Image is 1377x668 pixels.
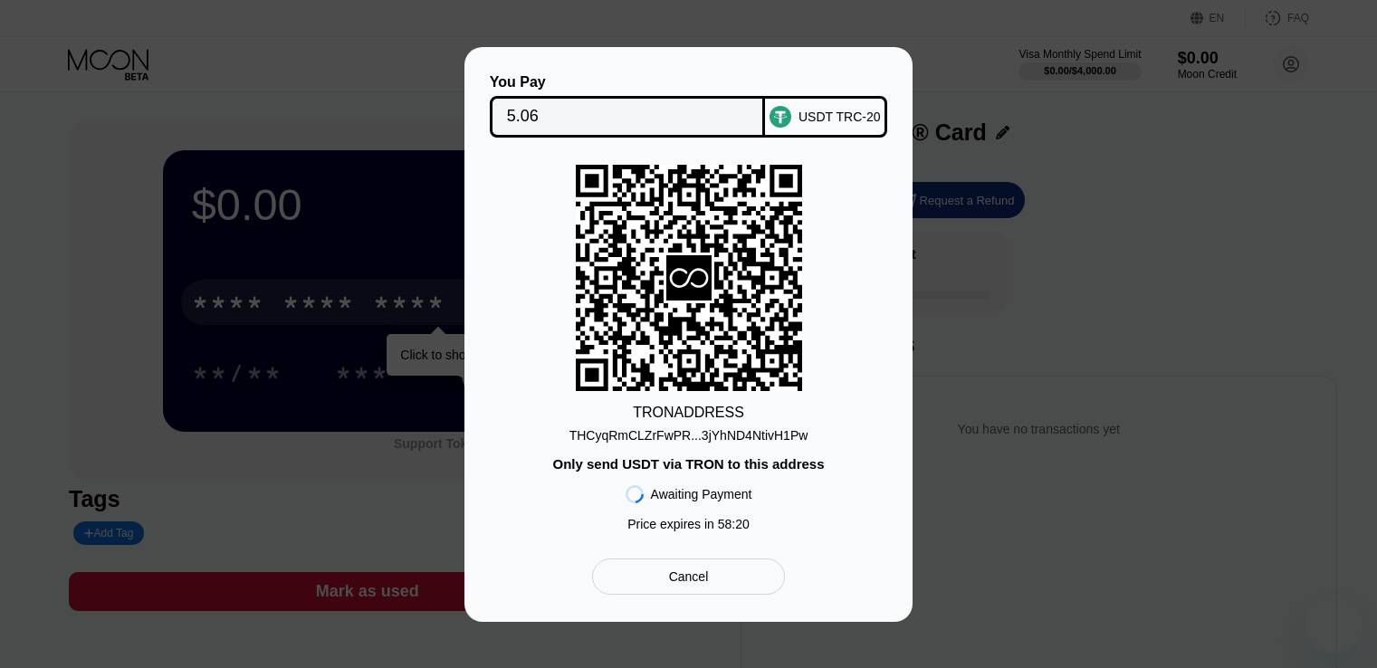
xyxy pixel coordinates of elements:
iframe: Кнопка запуска окна обмена сообщениями [1305,596,1363,654]
div: THCyqRmCLZrFwPR...3jYhND4NtivH1Pw [569,421,808,443]
div: USDT TRC-20 [798,110,881,124]
div: You Pay [490,74,766,91]
div: Awaiting Payment [651,487,752,501]
div: THCyqRmCLZrFwPR...3jYhND4NtivH1Pw [569,428,808,443]
div: Cancel [592,558,785,595]
span: 58 : 20 [718,517,750,531]
div: TRON ADDRESS [633,405,744,421]
div: Cancel [669,568,709,585]
div: Only send USDT via TRON to this address [552,456,824,472]
div: Price expires in [627,517,750,531]
div: You PayUSDT TRC-20 [492,74,885,138]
